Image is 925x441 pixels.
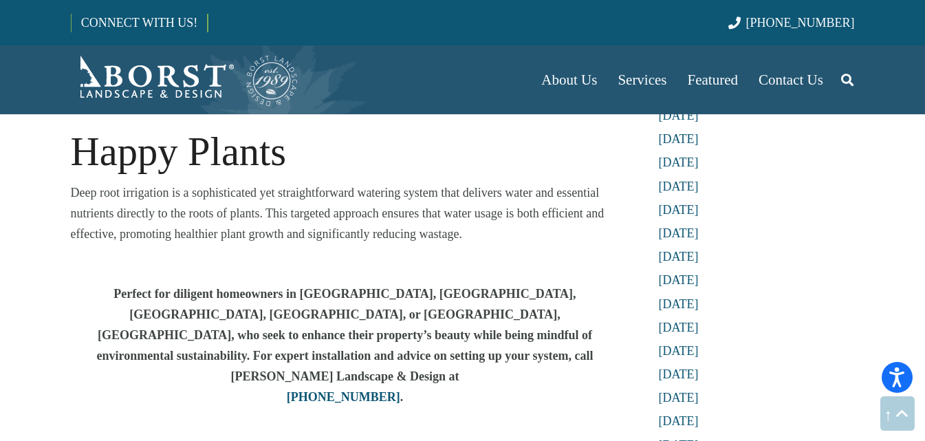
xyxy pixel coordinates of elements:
[834,63,861,97] a: Search
[541,72,597,88] span: About Us
[659,180,699,193] a: [DATE]
[677,45,748,114] a: Featured
[688,72,738,88] span: Featured
[659,226,699,240] a: [DATE]
[659,321,699,334] a: [DATE]
[659,155,699,169] a: [DATE]
[96,287,593,383] strong: Perfect for diligent homeowners in [GEOGRAPHIC_DATA], [GEOGRAPHIC_DATA], [GEOGRAPHIC_DATA], [GEOG...
[618,72,666,88] span: Services
[71,52,299,107] a: Borst-Logo
[659,344,699,358] a: [DATE]
[607,45,677,114] a: Services
[287,390,400,404] a: [PHONE_NUMBER]
[880,396,915,431] a: Back to top
[748,45,834,114] a: Contact Us
[746,16,855,30] span: [PHONE_NUMBER]
[659,273,699,287] a: [DATE]
[659,367,699,381] a: [DATE]
[659,297,699,311] a: [DATE]
[72,6,207,39] a: CONNECT WITH US!
[287,390,404,404] strong: .
[659,250,699,263] a: [DATE]
[659,132,699,146] a: [DATE]
[659,414,699,428] a: [DATE]
[659,391,699,405] a: [DATE]
[759,72,823,88] span: Contact Us
[659,109,699,122] a: [DATE]
[71,182,620,244] p: Deep root irrigation is a sophisticated yet straightforward watering system that delivers water a...
[659,203,699,217] a: [DATE]
[728,16,854,30] a: [PHONE_NUMBER]
[531,45,607,114] a: About Us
